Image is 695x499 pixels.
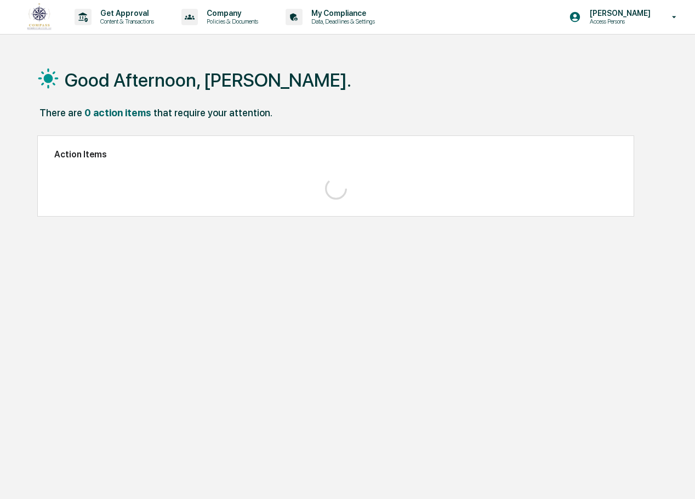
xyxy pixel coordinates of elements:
[92,9,159,18] p: Get Approval
[198,9,264,18] p: Company
[92,18,159,25] p: Content & Transactions
[303,9,380,18] p: My Compliance
[65,69,351,91] h1: Good Afternoon, [PERSON_NAME].
[84,107,151,118] div: 0 action items
[303,18,380,25] p: Data, Deadlines & Settings
[26,2,53,32] img: logo
[54,149,617,160] h2: Action Items
[39,107,82,118] div: There are
[198,18,264,25] p: Policies & Documents
[581,9,656,18] p: [PERSON_NAME]
[153,107,272,118] div: that require your attention.
[581,18,656,25] p: Access Persons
